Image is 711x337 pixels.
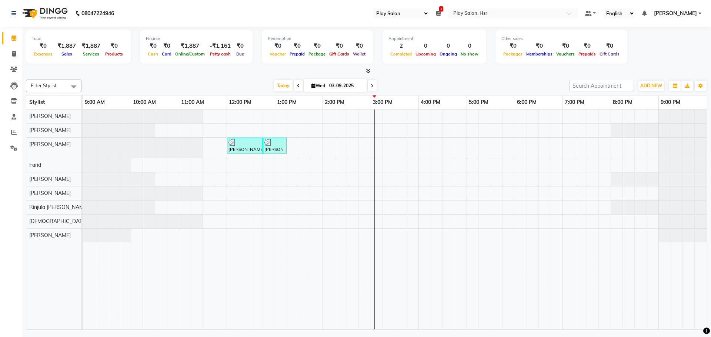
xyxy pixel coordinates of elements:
[288,42,307,50] div: ₹0
[234,42,247,50] div: ₹0
[160,42,173,50] div: ₹0
[60,51,74,57] span: Sales
[524,51,554,57] span: Memberships
[208,51,233,57] span: Petty cash
[288,51,307,57] span: Prepaid
[29,204,88,210] span: Rinjula [PERSON_NAME]
[307,42,327,50] div: ₹0
[29,232,71,239] span: [PERSON_NAME]
[501,36,621,42] div: Other sales
[32,36,125,42] div: Total
[554,51,577,57] span: Vouchers
[659,97,682,108] a: 9:00 PM
[323,97,346,108] a: 2:00 PM
[29,113,71,119] span: [PERSON_NAME]
[83,97,107,108] a: 9:00 AM
[554,42,577,50] div: ₹0
[438,51,459,57] span: Ongoing
[227,97,253,108] a: 12:00 PM
[501,51,524,57] span: Packages
[81,3,114,24] b: 08047224946
[275,97,298,108] a: 1:00 PM
[351,42,367,50] div: ₹0
[103,51,125,57] span: Products
[351,51,367,57] span: Wallet
[228,139,262,153] div: [PERSON_NAME], TK01, 12:00 PM-12:45 PM, Hair Cut Men (Senior stylist)
[54,42,79,50] div: ₹1,887
[388,42,414,50] div: 2
[371,97,394,108] a: 3:00 PM
[515,97,538,108] a: 6:00 PM
[29,190,71,196] span: [PERSON_NAME]
[414,42,438,50] div: 0
[436,10,441,17] a: 1
[29,141,71,148] span: [PERSON_NAME]
[32,51,54,57] span: Expenses
[268,51,288,57] span: Voucher
[388,36,480,42] div: Appointment
[577,42,598,50] div: ₹0
[327,80,364,91] input: 2025-09-03
[29,162,41,168] span: Farid
[310,83,327,88] span: Wed
[29,99,45,105] span: Stylist
[29,176,71,182] span: [PERSON_NAME]
[563,97,586,108] a: 7:00 PM
[598,42,621,50] div: ₹0
[598,51,621,57] span: Gift Cards
[207,42,234,50] div: -₹1,161
[438,42,459,50] div: 0
[569,80,634,91] input: Search Appointment
[654,10,697,17] span: [PERSON_NAME]
[29,127,71,134] span: [PERSON_NAME]
[268,42,288,50] div: ₹0
[81,51,101,57] span: Services
[79,42,103,50] div: ₹1,887
[32,42,54,50] div: ₹0
[31,82,57,88] span: Filter Stylist
[234,51,246,57] span: Due
[577,51,598,57] span: Prepaids
[131,97,158,108] a: 10:00 AM
[146,42,160,50] div: ₹0
[419,97,442,108] a: 4:00 PM
[160,51,173,57] span: Card
[459,42,480,50] div: 0
[19,3,70,24] img: logo
[103,42,125,50] div: ₹0
[274,80,293,91] span: Today
[439,6,443,11] span: 1
[173,42,207,50] div: ₹1,887
[524,42,554,50] div: ₹0
[173,51,207,57] span: Online/Custom
[611,97,634,108] a: 8:00 PM
[638,81,664,91] button: ADD NEW
[268,36,367,42] div: Redemption
[29,218,128,225] span: [DEMOGRAPHIC_DATA][PERSON_NAME]
[388,51,414,57] span: Completed
[414,51,438,57] span: Upcoming
[264,139,286,153] div: [PERSON_NAME], TK01, 12:45 PM-01:15 PM, Hairotic Basic [PERSON_NAME] trim ritual
[501,42,524,50] div: ₹0
[459,51,480,57] span: No show
[467,97,490,108] a: 5:00 PM
[179,97,206,108] a: 11:00 AM
[327,42,351,50] div: ₹0
[640,83,662,88] span: ADD NEW
[146,36,247,42] div: Finance
[327,51,351,57] span: Gift Cards
[146,51,160,57] span: Cash
[307,51,327,57] span: Package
